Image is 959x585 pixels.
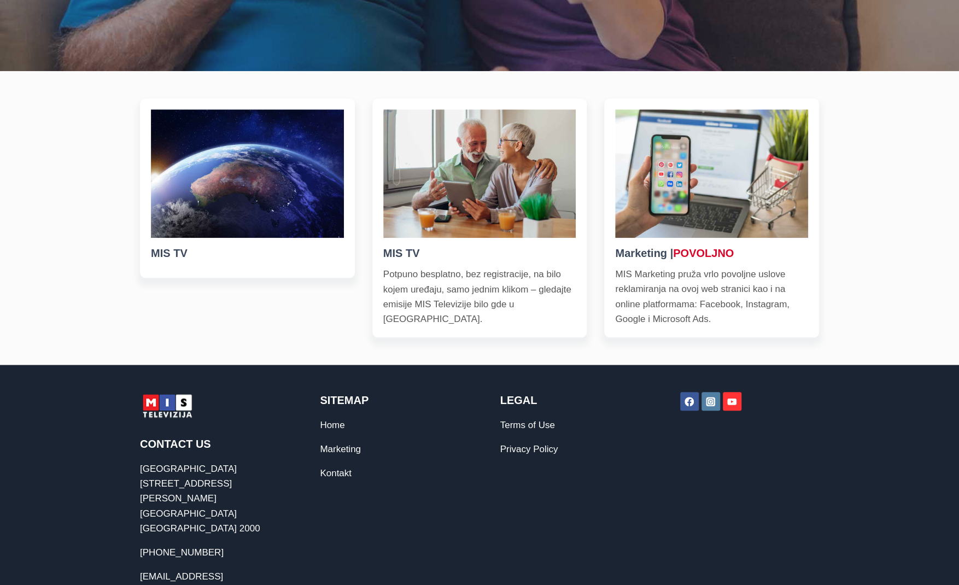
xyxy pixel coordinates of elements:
h2: Legal [500,392,639,408]
a: Home [320,420,344,430]
a: Kontakt [320,468,352,478]
p: Potpuno besplatno, bez registracije, na bilo kojem uređaju, samo jednim klikom – gledajte emisije... [383,267,576,326]
a: Instagram [701,392,720,411]
h5: MIS TV [151,245,344,261]
a: Privacy Policy [500,444,558,454]
a: MIS TVPotpuno besplatno, bez registracije, na bilo kojem uređaju, samo jednim klikom – gledajte e... [372,98,587,337]
h5: MIS TV [383,245,576,261]
a: [PHONE_NUMBER] [140,547,224,558]
a: Marketing [320,444,361,454]
a: Terms of Use [500,420,555,430]
a: Marketing |POVOLJNOMIS Marketing pruža vrlo povoljne uslove reklamiranja na ovoj web stranici kao... [604,98,819,337]
h2: Contact Us [140,436,279,452]
a: YouTube [723,392,741,411]
a: Facebook [680,392,699,411]
p: [GEOGRAPHIC_DATA][STREET_ADDRESS][PERSON_NAME] [GEOGRAPHIC_DATA] [GEOGRAPHIC_DATA] 2000 [140,461,279,536]
h5: Marketing | [615,245,808,261]
h2: Sitemap [320,392,459,408]
p: MIS Marketing pruža vrlo povoljne uslove reklamiranja na ovoj web stranici kao i na online platfo... [615,267,808,326]
red: POVOLJNO [673,247,734,259]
